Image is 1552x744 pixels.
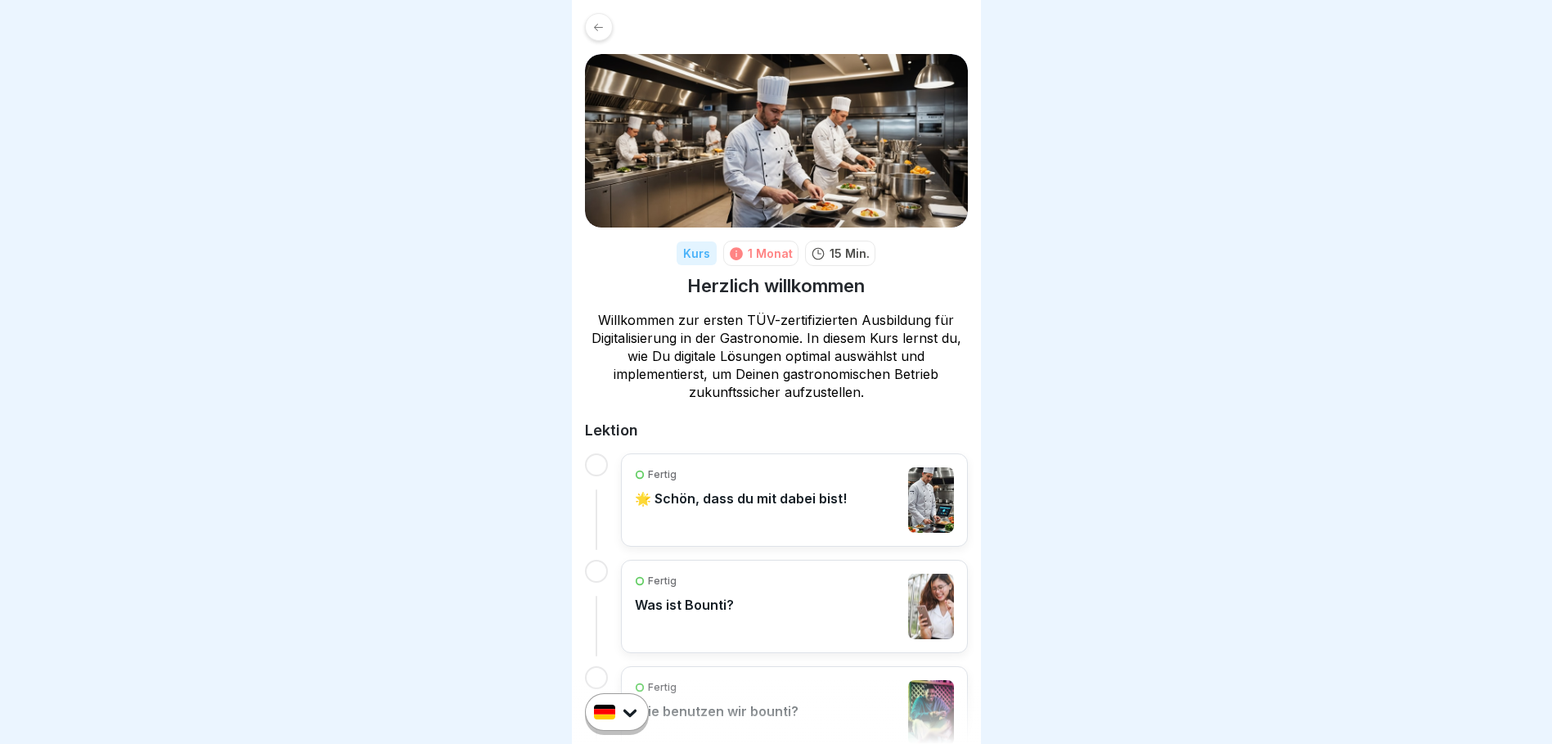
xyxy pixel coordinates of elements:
p: 🌟 Schön, dass du mit dabei bist! [635,490,847,507]
img: f6jfeywlzi46z76yezuzl69o.png [585,54,968,228]
p: Fertig [648,467,677,482]
p: Was ist Bounti? [635,597,734,613]
img: de.svg [594,705,615,719]
p: Willkommen zur ersten TÜV-zertifizierten Ausbildung für Digitalisierung in der Gastronomie. In di... [585,311,968,401]
a: FertigWas ist Bounti? [635,574,954,639]
h1: Herzlich willkommen [687,274,865,298]
div: Kurs [677,241,717,265]
div: 1 Monat [748,245,793,262]
img: cljrty16a013ueu01ep0uwpyx.jpg [908,574,954,639]
a: Fertig🌟 Schön, dass du mit dabei bist! [635,467,954,533]
img: h789l74cqqtepp55igg5sht9.png [908,467,954,533]
p: 15 Min. [830,245,870,262]
h2: Lektion [585,421,968,440]
p: Fertig [648,574,677,588]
